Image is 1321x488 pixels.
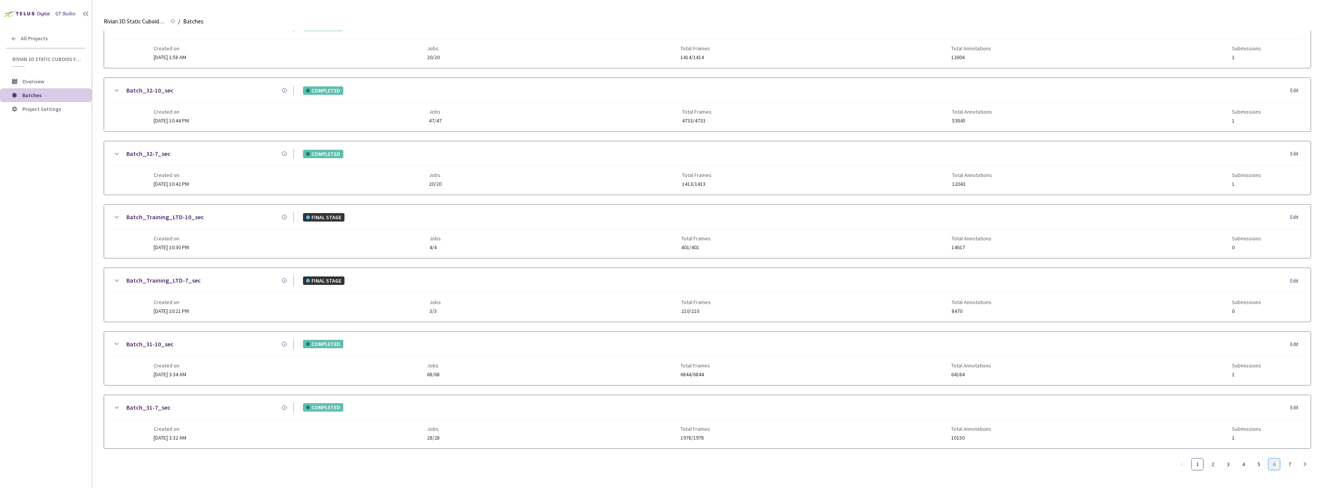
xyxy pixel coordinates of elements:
span: [DATE] 10:44 PM [154,117,189,124]
span: [DATE] 10:21 PM [154,308,189,314]
span: Total Annotations [952,109,992,115]
a: 5 [1253,458,1265,470]
span: 8470 [952,308,992,314]
span: 1 [1232,181,1261,187]
li: 4 [1237,458,1250,470]
div: FINAL STAGE [303,276,344,285]
span: Created on [154,109,189,115]
span: 4/4 [429,245,441,250]
a: Batch_Training_LTD-10_sec [126,212,204,222]
a: Batch_32-10_sec [126,86,174,95]
span: Jobs [427,362,440,369]
span: 1 [1232,435,1261,441]
span: Created on [154,299,189,305]
span: Total Annotations [951,362,991,369]
div: COMPLETED [303,150,343,158]
div: Batch_32-10_secCOMPLETEDEditCreated on[DATE] 10:44 PMJobs47/47Total Frames4733/4733Total Annotati... [104,78,1311,131]
span: 53845 [952,118,992,124]
li: 7 [1283,458,1296,470]
li: 6 [1268,458,1280,470]
span: 1 [1232,55,1261,60]
span: 68/68 [427,372,440,377]
span: 3/3 [429,308,441,314]
span: Submissions [1232,362,1261,369]
span: Total Annotations [952,299,992,305]
li: 1 [1191,458,1203,470]
span: Total Annotations [951,426,991,432]
span: Submissions [1232,45,1261,51]
a: Batch_31-7_sec [126,403,171,412]
span: 47/47 [429,118,442,124]
span: Total Annotations [951,45,991,51]
li: 3 [1222,458,1234,470]
span: Total Frames [682,109,712,115]
span: 20/20 [429,181,442,187]
span: Submissions [1232,235,1261,242]
span: [DATE] 10:42 PM [154,180,189,187]
div: COMPLETED [303,403,343,412]
span: 1978/1978 [680,435,710,441]
span: 28/28 [427,435,440,441]
span: All Projects [21,35,48,42]
a: 6 [1268,458,1280,470]
span: Total Frames [680,45,710,51]
button: right [1299,458,1311,470]
span: 64184 [951,372,991,377]
span: 14617 [952,245,992,250]
a: 7 [1284,458,1295,470]
span: 1 [1232,118,1261,124]
span: [DATE] 1:58 AM [154,54,186,61]
span: Rivian 3D Static Cuboids fixed[2024-25] [12,56,81,63]
button: left [1176,458,1188,470]
span: Created on [154,426,186,432]
span: [DATE] 3:32 AM [154,434,186,441]
span: 0 [1232,308,1261,314]
span: 12604 [951,55,991,60]
span: Total Annotations [952,172,992,178]
span: 6844/6844 [680,372,710,377]
div: COMPLETED [303,86,343,95]
span: 1414/1414 [680,55,710,60]
div: GT Studio [55,10,76,18]
span: Total Frames [680,362,710,369]
span: Rivian 3D Static Cuboids fixed[2024-25] [104,17,166,26]
span: Overview [22,78,44,85]
span: Jobs [427,426,440,432]
a: 1 [1192,458,1203,470]
div: Edit [1290,341,1303,348]
span: Total Frames [682,172,712,178]
span: Jobs [429,109,442,115]
li: / [178,17,180,26]
a: 3 [1222,458,1234,470]
span: 0 [1232,245,1261,250]
div: COMPLETED [303,340,343,348]
span: 4733/4733 [682,118,712,124]
span: 20/20 [427,55,440,60]
span: 401/401 [681,245,711,250]
span: 10150 [951,435,991,441]
span: Created on [154,362,186,369]
span: Created on [154,45,186,51]
span: Jobs [429,299,441,305]
div: Batch_31-10_secCOMPLETEDEditCreated on[DATE] 3:34 AMJobs68/68Total Frames6844/6844Total Annotatio... [104,332,1311,385]
div: Batch_Training_LTD-7_secFINAL STAGEEditCreated on[DATE] 10:21 PMJobs3/3Total Frames210/210Total A... [104,268,1311,321]
div: Batch_Training_LTD-10_secFINAL STAGEEditCreated on[DATE] 10:30 PMJobs4/4Total Frames401/401Total ... [104,205,1311,258]
li: Previous Page [1176,458,1188,470]
a: Batch_Training_LTD-7_sec [126,276,201,285]
li: Next Page [1299,458,1311,470]
span: Created on [154,235,189,242]
span: Submissions [1232,299,1261,305]
span: Batches [183,17,204,26]
span: 1413/1413 [682,181,712,187]
span: right [1303,462,1307,466]
li: 5 [1253,458,1265,470]
span: Submissions [1232,109,1261,115]
span: Jobs [429,235,441,242]
span: 1 [1232,372,1261,377]
a: 4 [1238,458,1249,470]
li: 2 [1207,458,1219,470]
div: Edit [1290,150,1303,158]
span: Created on [154,172,189,178]
span: Total Frames [681,299,711,305]
span: Total Frames [680,426,710,432]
